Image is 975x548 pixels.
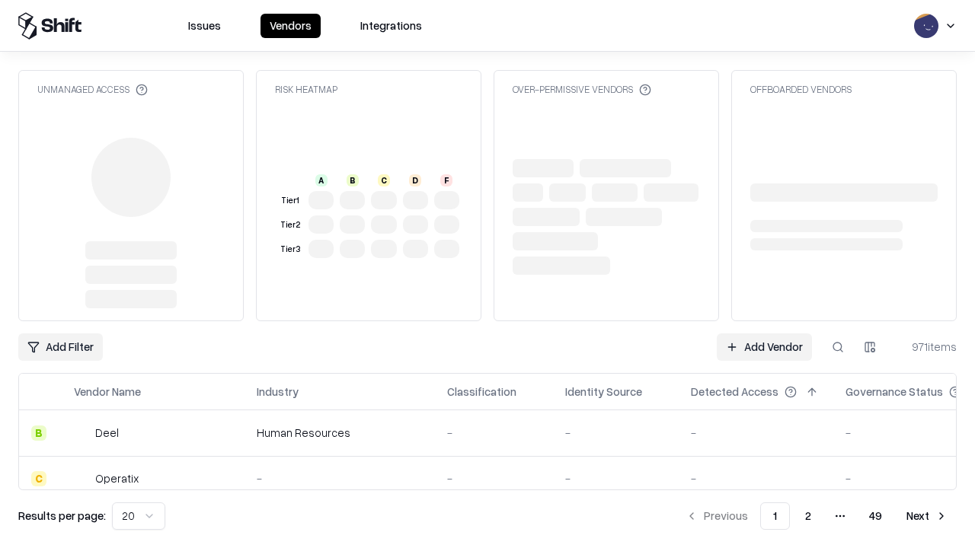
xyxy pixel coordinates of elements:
div: Over-Permissive Vendors [513,83,651,96]
div: A [315,174,328,186]
button: 2 [793,502,823,530]
nav: pagination [676,502,957,530]
p: Results per page: [18,508,106,524]
div: Classification [447,384,516,400]
div: 971 items [896,339,957,355]
div: Tier 3 [278,243,302,256]
div: D [409,174,421,186]
button: Integrations [351,14,431,38]
img: Deel [74,425,89,441]
div: Human Resources [257,425,423,441]
div: Governance Status [846,384,943,400]
button: 49 [857,502,894,530]
div: C [378,174,390,186]
div: Operatix [95,470,139,486]
div: - [257,470,423,486]
div: Vendor Name [74,384,141,400]
div: Offboarded Vendors [750,83,852,96]
a: Add Vendor [717,333,812,361]
div: - [691,425,821,441]
div: Tier 1 [278,194,302,207]
div: Identity Source [565,384,642,400]
img: Operatix [74,471,89,486]
button: Vendors [261,14,321,38]
button: Issues [179,14,230,38]
div: F [440,174,452,186]
div: B [347,174,359,186]
div: - [565,425,667,441]
button: Next [897,502,957,530]
div: Risk Heatmap [275,83,337,96]
div: Unmanaged Access [37,83,148,96]
div: Tier 2 [278,218,302,231]
div: C [31,471,46,486]
div: - [447,425,541,441]
div: Detected Access [691,384,778,400]
div: - [691,470,821,486]
div: B [31,425,46,441]
div: - [565,470,667,486]
button: Add Filter [18,333,103,361]
button: 1 [760,502,790,530]
div: - [447,470,541,486]
div: Deel [95,425,119,441]
div: Industry [257,384,299,400]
